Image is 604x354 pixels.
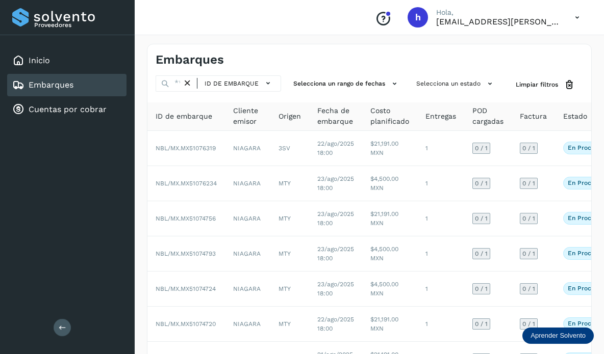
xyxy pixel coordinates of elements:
[270,131,309,166] td: 3SV
[520,111,547,122] span: Factura
[568,285,601,292] p: En proceso
[317,246,354,262] span: 23/ago/2025 18:00
[522,321,535,327] span: 0 / 1
[156,285,216,292] span: NBL/MX.MX51074724
[425,111,456,122] span: Entregas
[370,105,409,127] span: Costo planificado
[225,201,270,236] td: NIAGARA
[317,175,354,192] span: 23/ago/2025 18:00
[225,166,270,201] td: NIAGARA
[270,236,309,271] td: MTY
[516,80,558,89] span: Limpiar filtros
[436,17,559,26] p: hpichardo@karesan.com.mx
[522,251,535,257] span: 0 / 1
[225,271,270,307] td: NIAGARA
[522,286,535,292] span: 0 / 1
[29,80,73,90] a: Embarques
[205,79,259,88] span: ID de embarque
[522,145,535,151] span: 0 / 1
[233,105,262,127] span: Cliente emisor
[156,180,217,187] span: NBL/MX.MX51076234
[417,166,464,201] td: 1
[225,236,270,271] td: NIAGARA
[156,320,216,328] span: NBL/MX.MX51074720
[568,250,601,257] p: En proceso
[475,215,488,222] span: 0 / 1
[475,321,488,327] span: 0 / 1
[317,105,354,127] span: Fecha de embarque
[362,236,417,271] td: $4,500.00 MXN
[225,307,270,342] td: NIAGARA
[34,21,122,29] p: Proveedores
[412,75,499,92] button: Selecciona un estado
[270,307,309,342] td: MTY
[531,332,586,340] p: Aprender Solvento
[317,210,354,227] span: 23/ago/2025 18:00
[156,111,212,122] span: ID de embarque
[475,251,488,257] span: 0 / 1
[417,131,464,166] td: 1
[279,111,301,122] span: Origen
[522,215,535,222] span: 0 / 1
[289,75,404,92] button: Selecciona un rango de fechas
[270,201,309,236] td: MTY
[522,328,594,344] div: Aprender Solvento
[156,52,224,67] h4: Embarques
[508,75,583,94] button: Limpiar filtros
[568,144,601,151] p: En proceso
[568,179,601,186] p: En proceso
[417,307,464,342] td: 1
[362,271,417,307] td: $4,500.00 MXN
[417,236,464,271] td: 1
[475,180,488,186] span: 0 / 1
[362,131,417,166] td: $21,191.00 MXN
[568,214,601,222] p: En proceso
[202,76,276,91] button: ID de embarque
[270,271,309,307] td: MTY
[362,307,417,342] td: $21,191.00 MXN
[29,56,50,65] a: Inicio
[156,215,216,222] span: NBL/MX.MX51074756
[417,271,464,307] td: 1
[472,105,504,127] span: POD cargadas
[7,49,127,72] div: Inicio
[317,140,354,156] span: 22/ago/2025 18:00
[475,286,488,292] span: 0 / 1
[270,166,309,201] td: MTY
[417,201,464,236] td: 1
[7,98,127,121] div: Cuentas por cobrar
[29,104,107,114] a: Cuentas por cobrar
[156,250,216,257] span: NBL/MX.MX51074793
[362,201,417,236] td: $21,191.00 MXN
[317,316,354,332] span: 22/ago/2025 18:00
[362,166,417,201] td: $4,500.00 MXN
[568,320,601,327] p: En proceso
[225,131,270,166] td: NIAGARA
[563,111,587,122] span: Estado
[317,281,354,297] span: 23/ago/2025 18:00
[436,8,559,17] p: Hola,
[156,145,216,152] span: NBL/MX.MX51076319
[7,74,127,96] div: Embarques
[522,180,535,186] span: 0 / 1
[475,145,488,151] span: 0 / 1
